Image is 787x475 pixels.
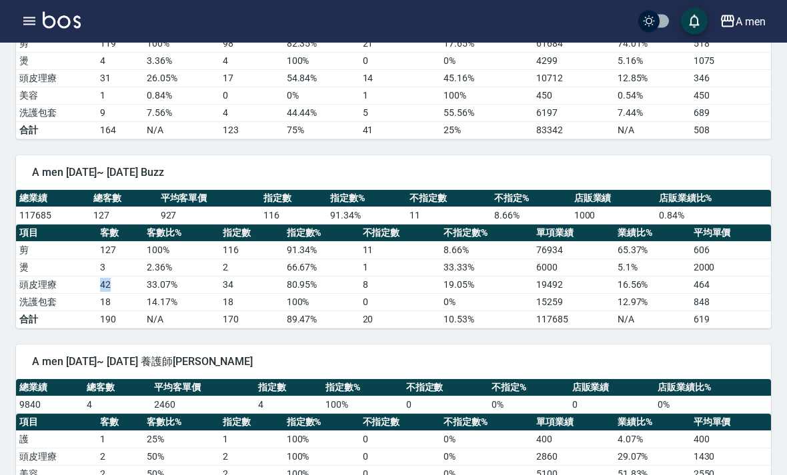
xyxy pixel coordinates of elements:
[569,380,654,397] th: 店販業績
[16,294,97,311] td: 洗護包套
[219,414,283,432] th: 指定數
[359,122,440,139] td: 41
[143,53,219,70] td: 3.36 %
[143,311,219,328] td: N/A
[533,431,614,448] td: 400
[491,191,570,208] th: 不指定%
[16,225,97,242] th: 項目
[16,70,97,87] td: 頭皮理療
[614,259,690,276] td: 5.1 %
[16,431,97,448] td: 護
[219,294,283,311] td: 18
[283,225,359,242] th: 指定數%
[143,225,219,242] th: 客數比%
[283,70,359,87] td: 54.84 %
[97,87,143,105] td: 1
[359,294,440,311] td: 0
[283,105,359,122] td: 44.44 %
[97,122,143,139] td: 164
[614,448,690,466] td: 29.07 %
[614,294,690,311] td: 12.97 %
[143,276,219,294] td: 33.07 %
[97,259,143,276] td: 3
[16,380,771,414] table: a dense table
[571,207,656,225] td: 1000
[16,122,97,139] td: 合計
[690,259,771,276] td: 2000
[359,225,440,242] th: 不指定數
[143,448,219,466] td: 50 %
[16,276,97,294] td: 頭皮理療
[83,380,151,397] th: 總客數
[322,396,403,414] td: 100 %
[440,70,534,87] td: 45.16 %
[16,259,97,276] td: 燙
[569,396,654,414] td: 0
[614,122,690,139] td: N/A
[533,414,614,432] th: 單項業績
[690,225,771,242] th: 平均單價
[219,35,283,53] td: 98
[440,294,534,311] td: 0 %
[654,380,771,397] th: 店販業績比%
[32,167,755,180] span: A men [DATE]~ [DATE] Buzz
[359,259,440,276] td: 1
[143,105,219,122] td: 7.56 %
[97,431,143,448] td: 1
[90,191,157,208] th: 總客數
[614,431,690,448] td: 4.07 %
[143,414,219,432] th: 客數比%
[143,87,219,105] td: 0.84 %
[440,53,534,70] td: 0 %
[440,35,534,53] td: 17.65 %
[690,448,771,466] td: 1430
[614,35,690,53] td: 74.01 %
[533,225,614,242] th: 單項業績
[97,105,143,122] td: 9
[440,311,534,328] td: 10.53%
[255,396,322,414] td: 4
[656,207,771,225] td: 0.84 %
[681,8,708,35] button: save
[16,19,771,140] table: a dense table
[690,242,771,259] td: 606
[143,294,219,311] td: 14.17 %
[97,242,143,259] td: 127
[97,414,143,432] th: 客數
[440,225,534,242] th: 不指定數%
[219,276,283,294] td: 34
[359,53,440,70] td: 0
[359,311,440,328] td: 20
[255,380,322,397] th: 指定數
[283,414,359,432] th: 指定數%
[533,70,614,87] td: 10712
[359,35,440,53] td: 21
[219,225,283,242] th: 指定數
[97,70,143,87] td: 31
[260,191,327,208] th: 指定數
[440,431,534,448] td: 0 %
[614,242,690,259] td: 65.37 %
[440,276,534,294] td: 19.05 %
[491,207,570,225] td: 8.66 %
[440,87,534,105] td: 100 %
[16,225,771,329] table: a dense table
[283,242,359,259] td: 91.34 %
[143,242,219,259] td: 100 %
[690,414,771,432] th: 平均單價
[283,448,359,466] td: 100 %
[97,225,143,242] th: 客數
[406,207,491,225] td: 11
[143,431,219,448] td: 25 %
[283,87,359,105] td: 0 %
[16,448,97,466] td: 頭皮理療
[283,35,359,53] td: 82.35 %
[690,105,771,122] td: 689
[440,105,534,122] td: 55.56 %
[327,207,406,225] td: 91.34 %
[151,396,255,414] td: 2460
[654,396,771,414] td: 0 %
[16,311,97,328] td: 合計
[614,311,690,328] td: N/A
[614,414,690,432] th: 業績比%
